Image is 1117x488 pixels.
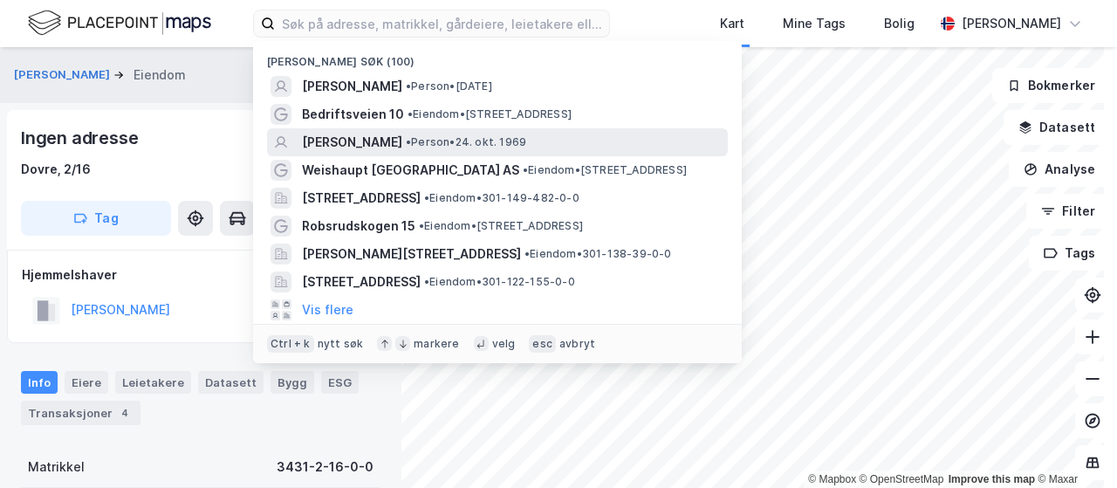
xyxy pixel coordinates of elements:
[424,275,575,289] span: Eiendom • 301-122-155-0-0
[414,337,459,351] div: markere
[28,457,85,478] div: Matrikkel
[1009,152,1110,187] button: Analyse
[962,13,1061,34] div: [PERSON_NAME]
[21,124,141,152] div: Ingen adresse
[424,191,429,204] span: •
[408,107,572,121] span: Eiendom • [STREET_ADDRESS]
[523,163,528,176] span: •
[22,265,380,285] div: Hjemmelshaver
[277,457,373,478] div: 3431-2-16-0-0
[302,188,421,209] span: [STREET_ADDRESS]
[808,473,856,485] a: Mapbox
[406,79,492,93] span: Person • [DATE]
[275,10,609,37] input: Søk på adresse, matrikkel, gårdeiere, leietakere eller personer
[21,159,91,180] div: Dovre, 2/16
[267,335,314,353] div: Ctrl + k
[424,191,579,205] span: Eiendom • 301-149-482-0-0
[318,337,364,351] div: nytt søk
[1026,194,1110,229] button: Filter
[523,163,687,177] span: Eiendom • [STREET_ADDRESS]
[28,8,211,38] img: logo.f888ab2527a4732fd821a326f86c7f29.svg
[302,271,421,292] span: [STREET_ADDRESS]
[419,219,583,233] span: Eiendom • [STREET_ADDRESS]
[529,335,556,353] div: esc
[408,107,413,120] span: •
[524,247,672,261] span: Eiendom • 301-138-39-0-0
[406,135,411,148] span: •
[424,275,429,288] span: •
[302,216,415,237] span: Robsrudskogen 15
[492,337,516,351] div: velg
[860,473,944,485] a: OpenStreetMap
[559,337,595,351] div: avbryt
[302,132,402,153] span: [PERSON_NAME]
[271,371,314,394] div: Bygg
[115,371,191,394] div: Leietakere
[419,219,424,232] span: •
[720,13,744,34] div: Kart
[406,135,526,149] span: Person • 24. okt. 1969
[302,160,519,181] span: Weishaupt [GEOGRAPHIC_DATA] AS
[65,371,108,394] div: Eiere
[1030,404,1117,488] iframe: Chat Widget
[21,401,140,425] div: Transaksjoner
[524,247,530,260] span: •
[1029,236,1110,271] button: Tags
[321,371,359,394] div: ESG
[198,371,264,394] div: Datasett
[302,299,353,320] button: Vis flere
[783,13,846,34] div: Mine Tags
[1030,404,1117,488] div: Kontrollprogram for chat
[134,65,186,86] div: Eiendom
[21,371,58,394] div: Info
[21,201,171,236] button: Tag
[302,76,402,97] span: [PERSON_NAME]
[253,41,742,72] div: [PERSON_NAME] søk (100)
[406,79,411,93] span: •
[992,68,1110,103] button: Bokmerker
[884,13,915,34] div: Bolig
[116,404,134,422] div: 4
[302,104,404,125] span: Bedriftsveien 10
[14,66,113,84] button: [PERSON_NAME]
[949,473,1035,485] a: Improve this map
[1004,110,1110,145] button: Datasett
[302,244,521,265] span: [PERSON_NAME][STREET_ADDRESS]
